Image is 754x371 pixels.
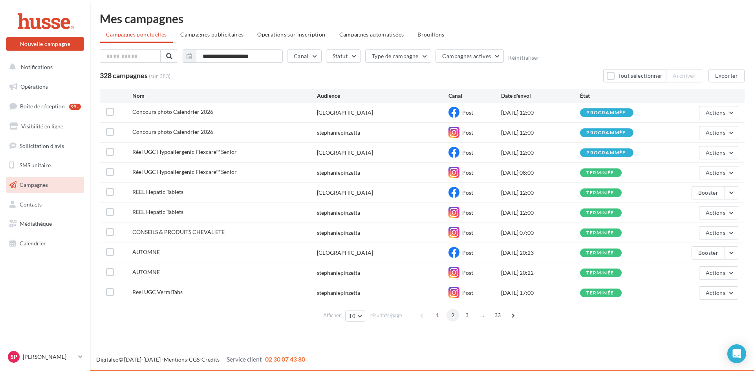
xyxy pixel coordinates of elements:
[132,289,183,295] span: Reel UGC VermiTabs
[132,168,237,175] span: Réel UGC Hypoallergenic Flexcare™ Senior
[20,103,65,110] span: Boîte de réception
[501,249,580,257] div: [DATE] 20:23
[164,356,187,363] a: Mentions
[227,355,262,363] span: Service client
[6,349,84,364] a: Sp [PERSON_NAME]
[5,98,86,115] a: Boîte de réception99+
[501,209,580,217] div: [DATE] 12:00
[706,269,725,276] span: Actions
[706,149,725,156] span: Actions
[448,92,501,100] div: Canal
[501,269,580,277] div: [DATE] 20:22
[317,229,360,237] div: stephaniepinzetta
[462,149,473,156] span: Post
[508,55,540,61] button: Réinitialiser
[699,226,738,239] button: Actions
[20,181,48,188] span: Campagnes
[5,157,86,174] a: SMS unitaire
[349,313,355,319] span: 10
[586,130,626,135] div: programmée
[132,188,183,195] span: REEL Hepatic Tablets
[20,162,51,168] span: SMS unitaire
[132,269,160,275] span: AUTOMNE
[345,311,365,322] button: 10
[21,64,53,70] span: Notifications
[189,356,199,363] a: CGS
[317,92,448,100] div: Audience
[706,289,725,296] span: Actions
[706,129,725,136] span: Actions
[180,31,243,38] span: Campagnes publicitaires
[462,189,473,196] span: Post
[100,71,148,80] span: 328 campagnes
[727,344,746,363] div: Open Intercom Messenger
[5,235,86,252] a: Calendrier
[317,269,360,277] div: stephaniepinzetta
[586,210,614,216] div: terminée
[501,289,580,297] div: [DATE] 17:00
[96,356,119,363] a: Digitaleo
[323,312,341,319] span: Afficher
[666,69,702,82] button: Archiver
[462,229,473,236] span: Post
[462,269,473,276] span: Post
[462,129,473,136] span: Post
[317,129,360,137] div: stephaniepinzetta
[699,206,738,219] button: Actions
[20,201,42,208] span: Contacts
[699,146,738,159] button: Actions
[699,126,738,139] button: Actions
[317,149,373,157] div: [GEOGRAPHIC_DATA]
[476,309,489,322] span: ...
[586,170,614,175] div: terminée
[287,49,322,63] button: Canal
[132,92,317,100] div: Nom
[326,49,361,63] button: Statut
[5,138,86,154] a: Sollicitation d'avis
[586,190,614,196] div: terminée
[132,148,237,155] span: Réel UGC Hypoallergenic Flexcare™ Senior
[317,249,373,257] div: [GEOGRAPHIC_DATA]
[586,110,626,115] div: programmée
[5,177,86,193] a: Campagnes
[132,208,183,215] span: REEL Hepatic Tablets
[5,79,86,95] a: Opérations
[5,118,86,135] a: Visibilité en ligne
[365,49,432,63] button: Type de campagne
[442,53,491,59] span: Campagnes actives
[586,291,614,296] div: terminée
[20,220,52,227] span: Médiathèque
[23,353,75,361] p: [PERSON_NAME]
[501,169,580,177] div: [DATE] 08:00
[417,31,445,38] span: Brouillons
[370,312,402,319] span: résultats/page
[317,209,360,217] div: stephaniepinzetta
[692,246,725,260] button: Booster
[501,189,580,197] div: [DATE] 12:00
[5,59,82,75] button: Notifications
[20,240,46,247] span: Calendrier
[201,356,220,363] a: Crédits
[462,169,473,176] span: Post
[20,142,64,149] span: Sollicitation d'avis
[149,72,170,80] span: (sur 383)
[317,109,373,117] div: [GEOGRAPHIC_DATA]
[436,49,504,63] button: Campagnes actives
[706,209,725,216] span: Actions
[339,31,404,38] span: Campagnes automatisées
[580,92,659,100] div: État
[692,186,725,199] button: Booster
[501,129,580,137] div: [DATE] 12:00
[708,69,745,82] button: Exporter
[5,216,86,232] a: Médiathèque
[462,249,473,256] span: Post
[132,249,160,255] span: AUTOMNE
[431,309,444,322] span: 1
[6,37,84,51] button: Nouvelle campagne
[5,196,86,213] a: Contacts
[491,309,504,322] span: 33
[462,289,473,296] span: Post
[21,123,63,130] span: Visibilité en ligne
[100,13,745,24] div: Mes campagnes
[132,228,225,235] span: CONSEILS & PRODUITS CHEVAL ETE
